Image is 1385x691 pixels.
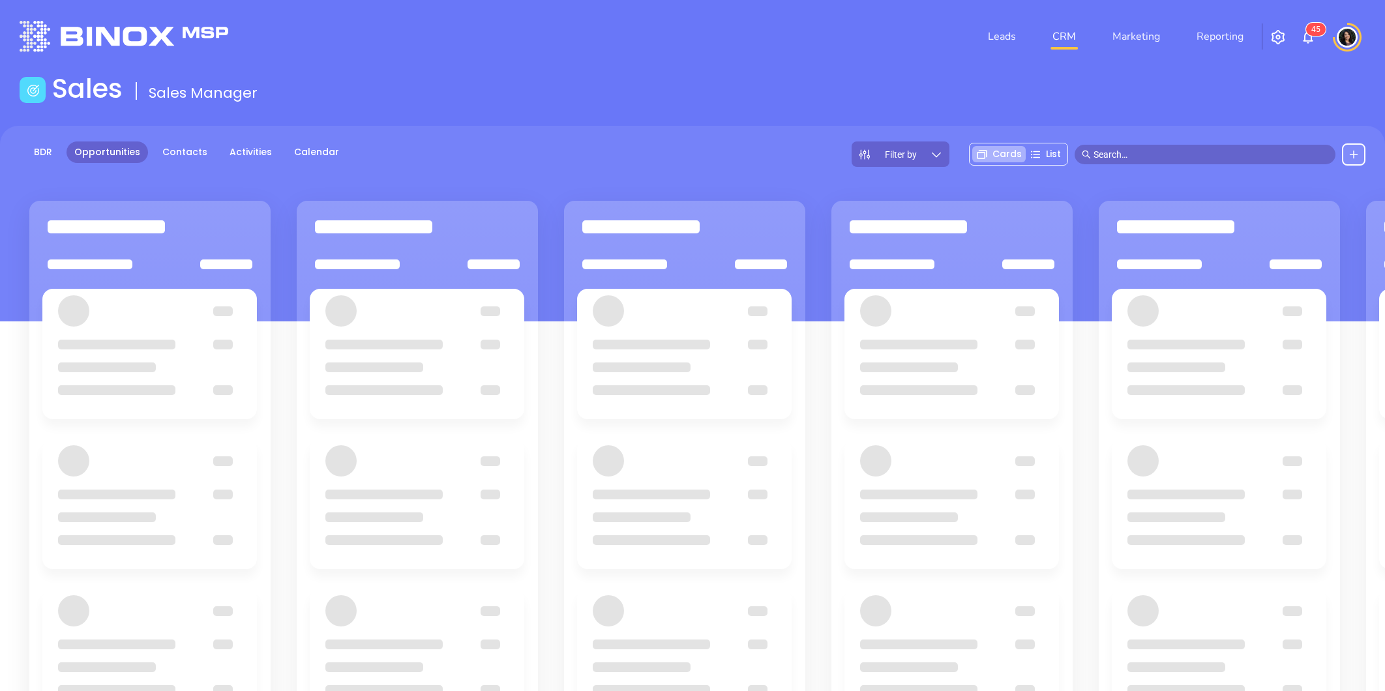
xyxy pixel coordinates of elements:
span: Filter by [885,150,917,159]
img: user [1337,27,1358,48]
a: Activities [222,141,280,163]
span: List [1046,147,1061,161]
a: Reporting [1191,23,1249,50]
a: Opportunities [67,141,148,163]
img: iconSetting [1270,29,1286,45]
a: Calendar [286,141,347,163]
span: 5 [1316,25,1320,34]
span: 4 [1311,25,1316,34]
span: Sales Manager [149,83,258,103]
span: search [1082,150,1091,159]
span: Cards [992,147,1022,161]
h1: Sales [52,73,123,104]
img: iconNotification [1300,29,1316,45]
a: CRM [1047,23,1081,50]
a: BDR [26,141,60,163]
a: Marketing [1107,23,1165,50]
a: Contacts [155,141,215,163]
img: logo [20,21,228,51]
sup: 45 [1306,23,1326,36]
input: Search… [1094,147,1328,162]
a: Leads [983,23,1021,50]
